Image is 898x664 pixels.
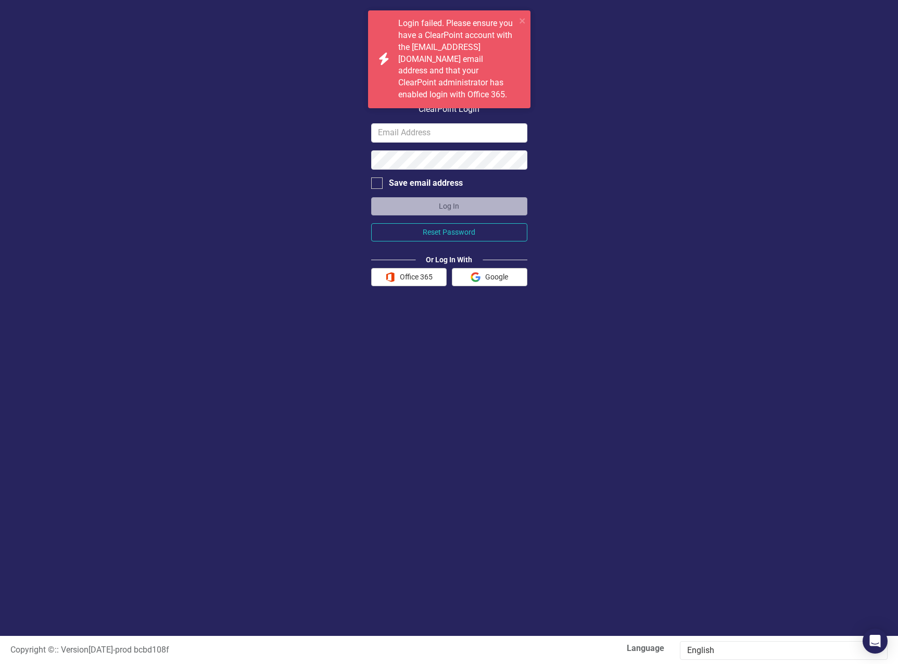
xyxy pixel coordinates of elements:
div: Or Log In With [415,254,483,265]
button: Office 365 [371,268,447,286]
img: Google [471,272,480,282]
div: Login failed. Please ensure you have a ClearPoint account with the [EMAIL_ADDRESS][DOMAIN_NAME] e... [398,18,516,101]
button: Reset Password [371,223,527,241]
div: Save email address [389,177,463,189]
div: :: Version [DATE] - prod bcbd108f [3,644,449,656]
label: Language [457,643,665,655]
button: close [519,15,526,27]
button: Google [452,268,527,286]
button: Log In [371,197,527,215]
span: Copyright © [10,645,55,655]
img: Office 365 [385,272,395,282]
div: English [687,645,869,657]
input: Email Address [371,123,527,143]
div: Open Intercom Messenger [863,629,888,654]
